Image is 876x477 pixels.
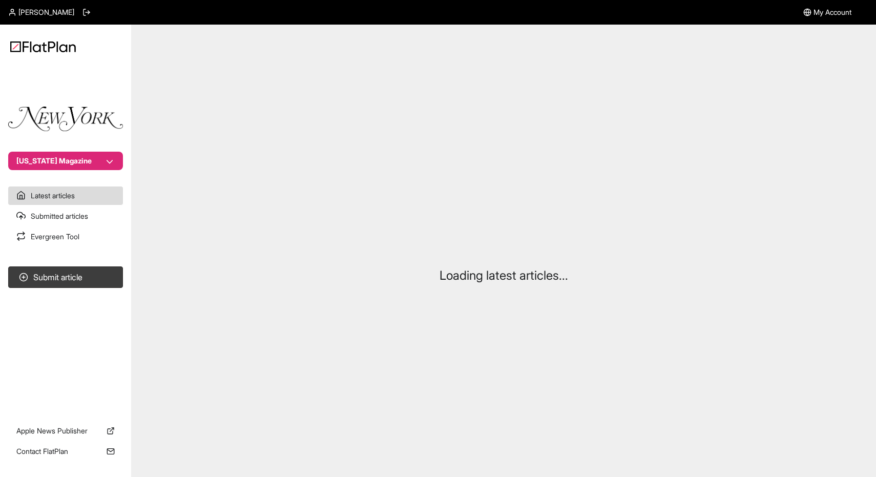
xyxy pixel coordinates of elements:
span: [PERSON_NAME] [18,7,74,17]
a: Submitted articles [8,207,123,225]
button: [US_STATE] Magazine [8,152,123,170]
a: Apple News Publisher [8,422,123,440]
a: Evergreen Tool [8,227,123,246]
a: [PERSON_NAME] [8,7,74,17]
p: Loading latest articles... [440,267,568,284]
img: Publication Logo [8,107,123,131]
span: My Account [814,7,851,17]
img: Logo [10,41,76,52]
a: Latest articles [8,186,123,205]
a: Contact FlatPlan [8,442,123,461]
button: Submit article [8,266,123,288]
